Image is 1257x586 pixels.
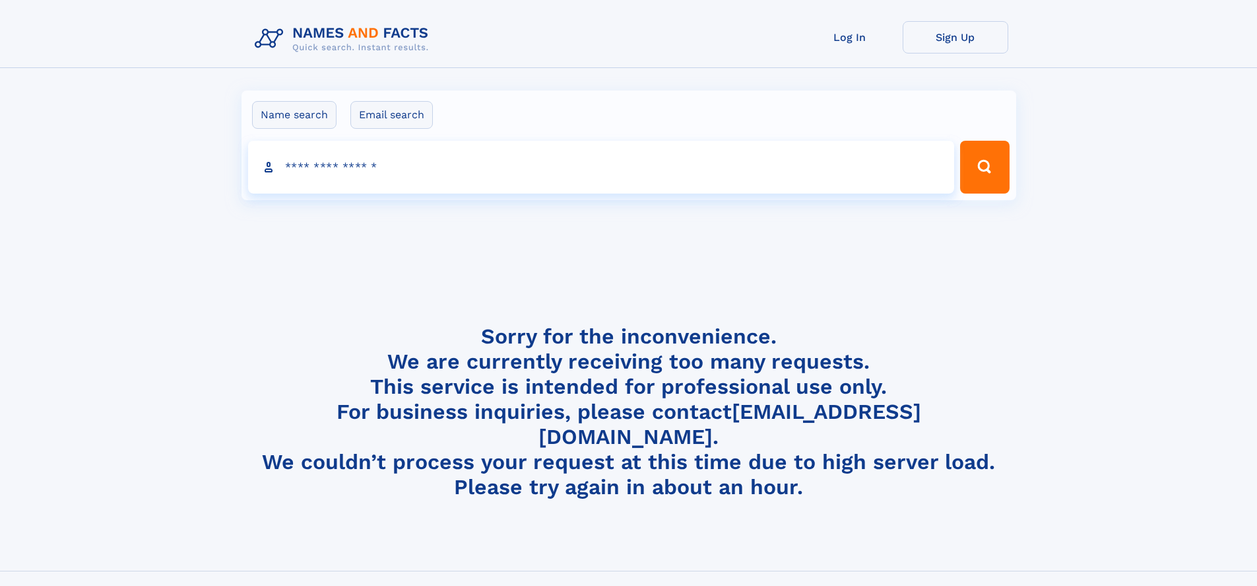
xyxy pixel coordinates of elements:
[797,21,903,54] a: Log In
[249,21,439,57] img: Logo Names and Facts
[252,101,337,129] label: Name search
[903,21,1008,54] a: Sign Up
[249,324,1008,500] h4: Sorry for the inconvenience. We are currently receiving too many requests. This service is intend...
[350,101,433,129] label: Email search
[538,399,921,449] a: [EMAIL_ADDRESS][DOMAIN_NAME]
[960,141,1009,194] button: Search Button
[248,141,955,194] input: search input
